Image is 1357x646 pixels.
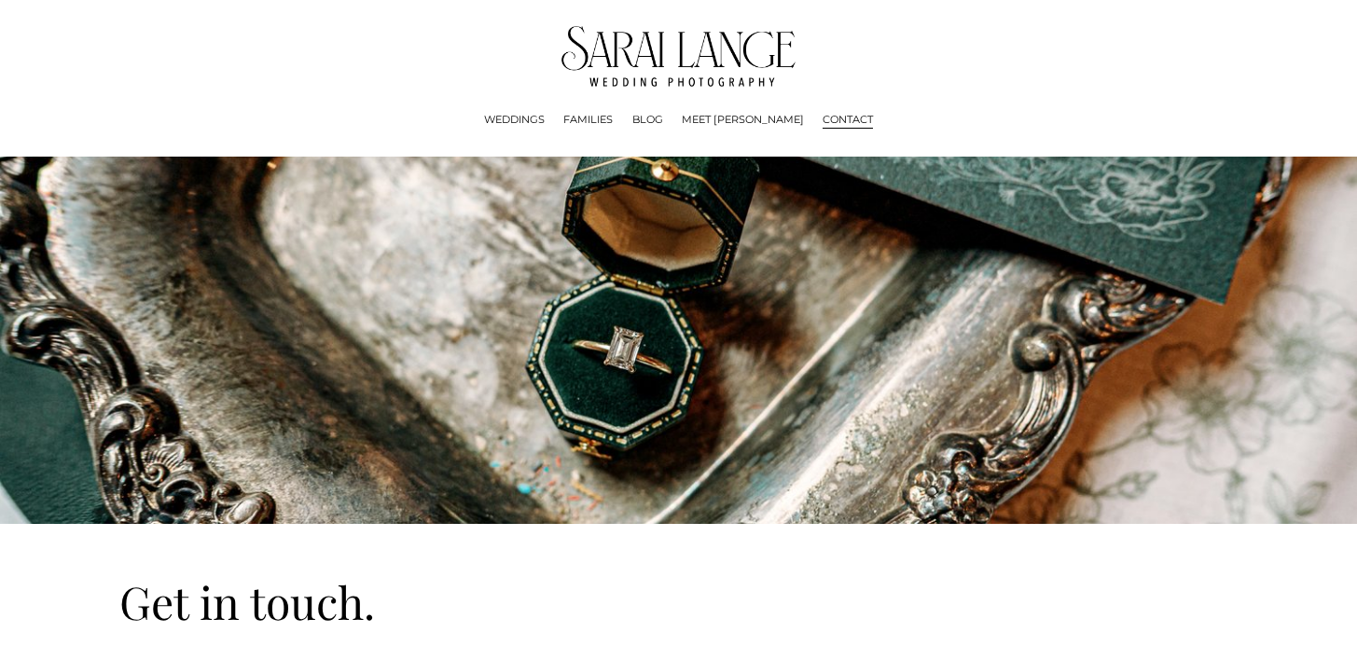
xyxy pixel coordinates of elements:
[119,573,627,631] h2: Get in touch.
[561,26,796,87] img: Tennessee Wedding Photographer - Sarai Lange Photography
[632,111,663,130] a: BLOG
[823,111,873,130] a: CONTACT
[484,112,545,129] span: WEDDINGS
[563,111,613,130] a: FAMILIES
[682,111,804,130] a: MEET [PERSON_NAME]
[484,111,545,130] a: folder dropdown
